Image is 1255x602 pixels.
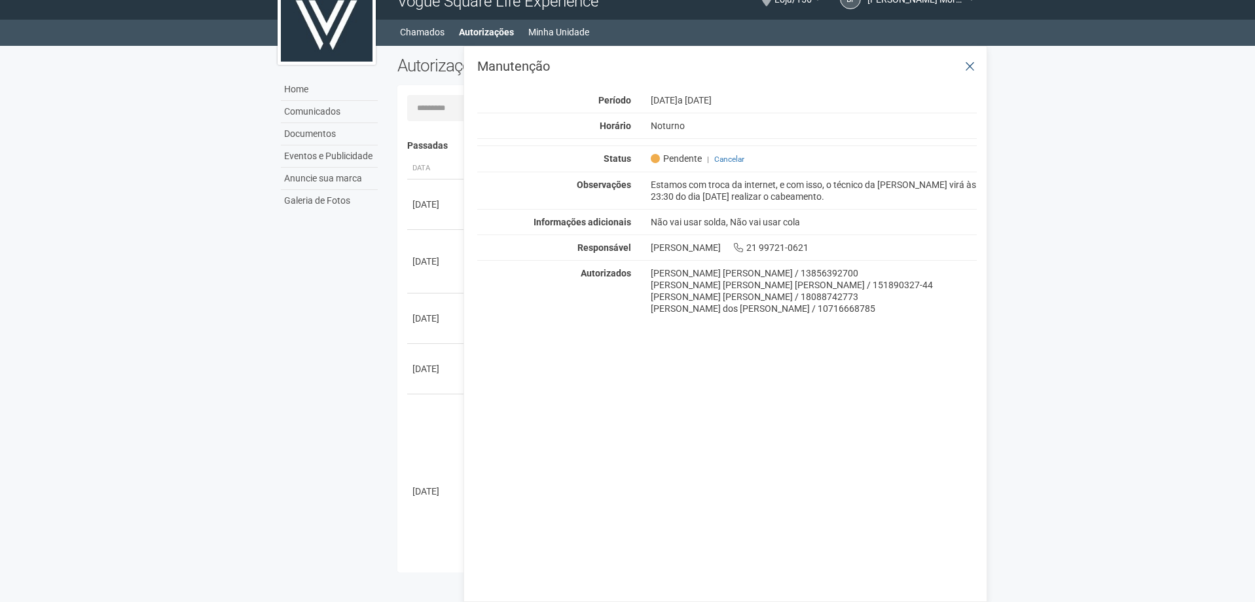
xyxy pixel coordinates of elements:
a: Minha Unidade [528,23,589,41]
a: Eventos e Publicidade [281,145,378,168]
a: Anuncie sua marca [281,168,378,190]
a: Documentos [281,123,378,145]
span: | [707,155,709,164]
div: [PERSON_NAME] [PERSON_NAME] / 18088742773 [651,291,977,303]
div: [DATE] [412,362,461,375]
div: [PERSON_NAME] 21 99721-0621 [641,242,987,254]
div: [DATE] [641,94,987,106]
strong: Informações adicionais [534,217,631,227]
a: Comunicados [281,101,378,123]
div: [DATE] [412,312,461,325]
div: [DATE] [412,485,461,498]
a: Chamados [400,23,445,41]
span: Pendente [651,153,702,164]
strong: Responsável [577,242,631,253]
h2: Autorizações [397,56,678,75]
span: a [DATE] [678,95,712,105]
a: Autorizações [459,23,514,41]
div: [PERSON_NAME] [PERSON_NAME] / 13856392700 [651,267,977,279]
strong: Horário [600,121,631,131]
strong: Autorizados [581,268,631,278]
a: Galeria de Fotos [281,190,378,212]
div: [DATE] [412,198,461,211]
strong: Status [604,153,631,164]
h3: Manutenção [477,60,977,73]
a: Home [281,79,378,101]
div: [DATE] [412,255,461,268]
div: Estamos com troca da internet, e com isso, o técnico da [PERSON_NAME] virá às 23:30 do dia [DATE]... [641,179,987,202]
div: [PERSON_NAME] dos [PERSON_NAME] / 10716668785 [651,303,977,314]
div: [PERSON_NAME] [PERSON_NAME] [PERSON_NAME] / 151890327-44 [651,279,977,291]
strong: Período [598,95,631,105]
h4: Passadas [407,141,968,151]
div: Não vai usar solda, Não vai usar cola [641,216,987,228]
a: Cancelar [714,155,744,164]
th: Data [407,158,466,179]
div: Noturno [641,120,987,132]
strong: Observações [577,179,631,190]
